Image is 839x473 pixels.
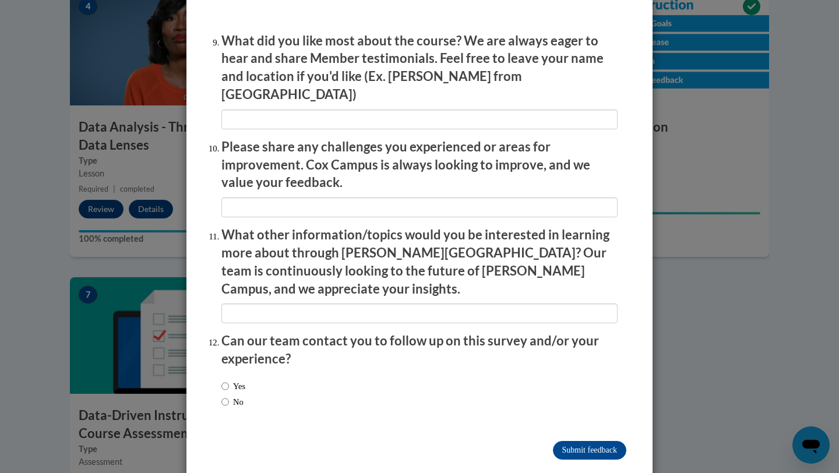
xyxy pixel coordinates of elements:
p: Please share any challenges you experienced or areas for improvement. Cox Campus is always lookin... [221,138,618,192]
input: Yes [221,380,229,393]
p: What other information/topics would you be interested in learning more about through [PERSON_NAME... [221,226,618,298]
label: No [221,396,244,408]
input: Submit feedback [553,441,626,460]
p: Can our team contact you to follow up on this survey and/or your experience? [221,332,618,368]
label: Yes [221,380,245,393]
p: What did you like most about the course? We are always eager to hear and share Member testimonial... [221,32,618,104]
input: No [221,396,229,408]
